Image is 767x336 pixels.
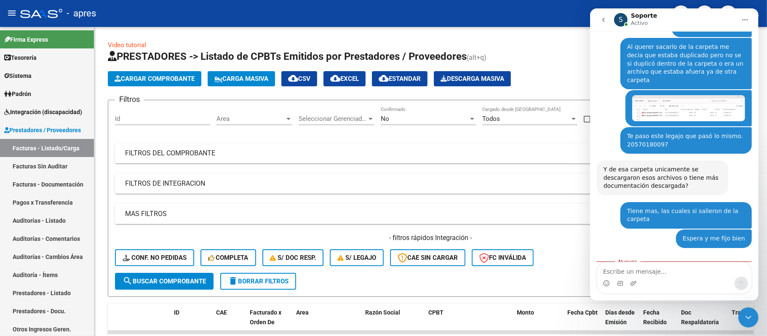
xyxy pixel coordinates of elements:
[288,75,310,83] span: CSV
[434,71,511,86] app-download-masive: Descarga masiva de comprobantes (adjuntos)
[605,309,635,325] span: Días desde Emisión
[108,41,146,49] a: Video tutorial
[115,143,746,163] mat-expansion-panel-header: FILTROS DEL COMPROBANTE
[270,254,316,261] span: S/ Doc Resp.
[296,309,309,316] span: Area
[517,309,534,316] span: Monto
[381,115,389,123] span: No
[472,249,534,266] button: FC Inválida
[123,254,187,261] span: Conf. no pedidas
[299,115,367,123] span: Seleccionar Gerenciador
[125,209,726,219] mat-panel-title: MAS FILTROS
[125,149,726,158] mat-panel-title: FILTROS DEL COMPROBANTE
[174,309,179,316] span: ID
[216,309,227,316] span: CAE
[108,51,467,62] span: PRESTADORES -> Listado de CPBTs Emitidos por Prestadores / Proveedores
[681,309,719,325] span: Doc Respaldatoria
[732,309,766,316] span: Trazabilidad
[398,254,458,261] span: CAE SIN CARGAR
[643,309,667,325] span: Fecha Recibido
[330,249,384,266] button: S/ legajo
[115,204,746,224] mat-expansion-panel-header: MAS FILTROS
[200,249,256,266] button: Completa
[250,309,281,325] span: Facturado x Orden De
[379,75,421,83] span: Estandar
[216,115,285,123] span: Area
[482,115,500,123] span: Todos
[115,75,195,83] span: Cargar Comprobante
[379,73,389,83] mat-icon: cloud_download
[365,309,400,316] span: Razón Social
[115,273,214,290] button: Buscar Comprobante
[434,71,511,86] button: Descarga Masiva
[220,273,296,290] button: Borrar Filtros
[467,53,486,61] span: (alt+q)
[228,277,289,285] span: Borrar Filtros
[567,309,598,316] span: Fecha Cpbt
[208,254,249,261] span: Completa
[4,107,82,117] span: Integración (discapacidad)
[479,254,526,261] span: FC Inválida
[208,71,275,86] button: Carga Masiva
[115,249,194,266] button: Conf. no pedidas
[281,71,317,86] button: CSV
[4,71,32,80] span: Sistema
[738,307,759,328] iframe: Intercom live chat
[262,249,324,266] button: S/ Doc Resp.
[337,254,376,261] span: S/ legajo
[590,8,759,301] iframe: Intercom live chat
[123,277,206,285] span: Buscar Comprobante
[330,75,359,83] span: EXCEL
[323,71,366,86] button: EXCEL
[4,125,81,135] span: Prestadores / Proveedores
[67,4,96,23] span: - apres
[4,89,31,99] span: Padrón
[115,173,746,194] mat-expansion-panel-header: FILTROS DE INTEGRACION
[441,75,504,83] span: Descarga Masiva
[115,233,746,243] h4: - filtros rápidos Integración -
[4,53,37,62] span: Tesorería
[108,71,201,86] button: Cargar Comprobante
[4,35,48,44] span: Firma Express
[330,73,340,83] mat-icon: cloud_download
[115,93,144,105] h3: Filtros
[228,276,238,286] mat-icon: delete
[428,309,444,316] span: CPBT
[125,179,726,188] mat-panel-title: FILTROS DE INTEGRACION
[288,73,298,83] mat-icon: cloud_download
[372,71,428,86] button: Estandar
[214,75,268,83] span: Carga Masiva
[123,276,133,286] mat-icon: search
[7,8,17,18] mat-icon: menu
[390,249,465,266] button: CAE SIN CARGAR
